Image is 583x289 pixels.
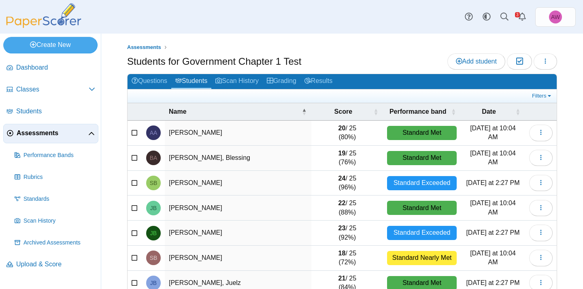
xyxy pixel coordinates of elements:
[127,44,161,50] span: Assessments
[171,74,211,89] a: Students
[338,275,346,282] b: 21
[387,226,457,240] div: Standard Exceeded
[466,179,519,186] time: Sep 12, 2025 at 2:27 PM
[300,74,336,89] a: Results
[16,107,95,116] span: Students
[311,195,383,221] td: / 25 (88%)
[387,201,457,215] div: Standard Met
[23,151,95,159] span: Performance Bands
[470,150,516,166] time: Sep 12, 2025 at 10:04 AM
[387,176,457,190] div: Standard Exceeded
[165,195,311,221] td: [PERSON_NAME]
[165,171,311,196] td: [PERSON_NAME]
[311,171,383,196] td: / 25 (96%)
[3,3,84,28] img: PaperScorer
[165,221,311,246] td: [PERSON_NAME]
[338,225,346,232] b: 23
[23,173,95,181] span: Rubrics
[3,37,98,53] a: Create New
[302,103,306,120] span: Name : Activate to invert sorting
[16,85,89,94] span: Classes
[16,260,95,269] span: Upload & Score
[338,150,346,157] b: 19
[211,74,263,89] a: Scan History
[338,250,346,257] b: 18
[16,63,95,72] span: Dashboard
[535,7,576,27] a: Adam Williams
[165,121,311,146] td: [PERSON_NAME]
[551,14,560,20] span: Adam Williams
[3,255,98,274] a: Upload & Score
[23,239,95,247] span: Archived Assessments
[11,233,98,253] a: Archived Assessments
[389,108,446,115] span: Performance band
[263,74,300,89] a: Grading
[127,55,301,68] h1: Students for Government Chapter 1 Test
[311,121,383,146] td: / 25 (80%)
[482,108,496,115] span: Date
[470,125,516,140] time: Sep 12, 2025 at 10:04 AM
[530,92,555,100] a: Filters
[515,103,520,120] span: Date : Activate to sort
[3,58,98,78] a: Dashboard
[150,205,157,211] span: Justin Bermudez
[338,125,346,132] b: 20
[125,42,163,53] a: Assessments
[513,8,531,26] a: Alerts
[150,130,157,136] span: Ashton Afzal
[456,58,497,65] span: Add student
[165,246,311,271] td: [PERSON_NAME]
[311,146,383,171] td: / 25 (76%)
[23,195,95,203] span: Standards
[549,11,562,23] span: Adam Williams
[11,168,98,187] a: Rubrics
[387,126,457,140] div: Standard Met
[334,108,352,115] span: Score
[23,217,95,225] span: Scan History
[470,200,516,215] time: Sep 12, 2025 at 10:04 AM
[128,74,171,89] a: Questions
[338,200,346,206] b: 22
[17,129,88,138] span: Assessments
[150,155,157,161] span: Blessing Aganze
[3,102,98,121] a: Students
[387,151,457,165] div: Standard Met
[150,280,157,286] span: Juelz Bryant
[3,124,98,143] a: Assessments
[3,22,84,29] a: PaperScorer
[451,103,456,120] span: Performance band : Activate to sort
[150,230,157,236] span: Jerome Bohanon
[3,80,98,100] a: Classes
[11,211,98,231] a: Scan History
[311,246,383,271] td: / 25 (72%)
[373,103,378,120] span: Score : Activate to sort
[470,250,516,266] time: Sep 12, 2025 at 10:04 AM
[466,229,519,236] time: Sep 12, 2025 at 2:27 PM
[11,146,98,165] a: Performance Bands
[338,175,346,182] b: 24
[11,189,98,209] a: Standards
[150,255,157,261] span: Sean Borders
[466,279,519,286] time: Sep 12, 2025 at 2:27 PM
[311,221,383,246] td: / 25 (92%)
[169,108,187,115] span: Name
[387,251,457,265] div: Standard Nearly Met
[165,146,311,171] td: [PERSON_NAME], Blessing
[150,180,157,186] span: Stephon Baker-Bohanon
[447,53,505,70] a: Add student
